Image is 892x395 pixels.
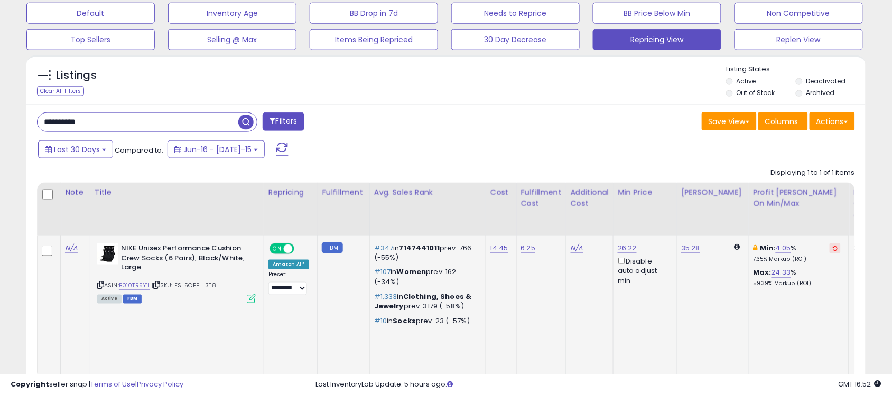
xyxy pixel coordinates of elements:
[753,187,844,209] div: Profit [PERSON_NAME] on Min/Max
[806,77,846,86] label: Deactivated
[374,293,478,312] p: in prev: 3179 (-58%)
[399,243,440,253] span: 7147441011
[65,187,86,198] div: Note
[753,256,841,263] p: 7.35% Markup (ROI)
[737,77,756,86] label: Active
[681,243,700,253] a: 35.28
[853,187,890,209] div: Fulfillable Quantity
[97,243,118,265] img: 411jLmCQkhL._SL40_.jpg
[765,116,798,127] span: Columns
[490,187,512,198] div: Cost
[322,187,365,198] div: Fulfillment
[37,86,84,96] div: Clear All Filters
[374,243,394,253] span: #347
[806,88,835,97] label: Archived
[119,281,150,290] a: B010TR5Y1I
[839,379,881,389] span: 2025-08-15 16:52 GMT
[810,112,855,130] button: Actions
[749,183,849,236] th: The percentage added to the cost of goods (COGS) that forms the calculator for Min & Max prices.
[38,140,113,158] button: Last 30 Days
[374,268,478,287] p: in prev: 162 (-34%)
[772,268,791,278] a: 24.33
[618,256,668,286] div: Disable auto adjust min
[737,88,775,97] label: Out of Stock
[268,271,310,295] div: Preset:
[753,268,841,288] div: %
[760,243,776,253] b: Min:
[268,260,310,269] div: Amazon AI *
[702,112,757,130] button: Save View
[374,292,472,312] span: Clothing, Shoes & Jewelry
[853,243,886,253] div: 21
[753,268,772,278] b: Max:
[374,243,478,262] p: in prev: 766 (-55%)
[310,3,438,24] button: BB Drop in 7d
[393,316,416,326] span: Socks
[521,187,562,209] div: Fulfillment Cost
[310,29,438,50] button: Items Being Repriced
[121,243,249,276] b: NIKE Unisex Performance Cushion Crew Socks (6 Pairs), Black/White, Large
[397,267,426,277] span: Women
[26,29,155,50] button: Top Sellers
[735,3,863,24] button: Non Competitive
[322,242,342,253] small: FBM
[56,68,97,83] h5: Listings
[183,144,252,155] span: Jun-16 - [DATE]-15
[618,187,672,198] div: Min Price
[490,243,508,253] a: 14.45
[263,112,304,131] button: Filters
[571,187,609,209] div: Additional Cost
[123,295,142,304] span: FBM
[168,140,265,158] button: Jun-16 - [DATE]-15
[758,112,808,130] button: Columns
[771,168,855,178] div: Displaying 1 to 1 of 1 items
[593,29,721,50] button: Repricing View
[137,379,183,389] a: Privacy Policy
[833,246,838,251] i: Revert to store-level Min Markup
[374,292,397,302] span: #1,333
[521,243,536,253] a: 6.25
[115,145,163,155] span: Compared to:
[374,317,478,326] p: in prev: 23 (-57%)
[451,3,580,24] button: Needs to Reprice
[451,29,580,50] button: 30 Day Decrease
[618,243,637,253] a: 26.22
[97,243,256,302] div: ASIN:
[152,281,216,290] span: | SKU: FS-5CPP-L3T8
[681,187,744,198] div: [PERSON_NAME]
[11,380,183,390] div: seller snap | |
[54,144,100,155] span: Last 30 Days
[268,187,313,198] div: Repricing
[753,244,757,251] i: This overrides the store level min markup for this listing
[293,244,310,253] span: OFF
[374,267,391,277] span: #107
[11,379,49,389] strong: Copyright
[65,243,78,253] a: N/A
[753,280,841,288] p: 59.39% Markup (ROI)
[97,295,122,304] span: All listings currently available for purchase on Amazon
[753,243,841,263] div: %
[168,3,296,24] button: Inventory Age
[90,379,135,389] a: Terms of Use
[95,187,259,198] div: Title
[271,244,284,253] span: ON
[374,316,387,326] span: #10
[26,3,155,24] button: Default
[168,29,296,50] button: Selling @ Max
[571,243,583,253] a: N/A
[776,243,791,253] a: 4.05
[374,187,481,198] div: Avg. Sales Rank
[735,29,863,50] button: Replen View
[315,380,881,390] div: Last InventoryLab Update: 5 hours ago.
[593,3,721,24] button: BB Price Below Min
[726,64,866,74] p: Listing States:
